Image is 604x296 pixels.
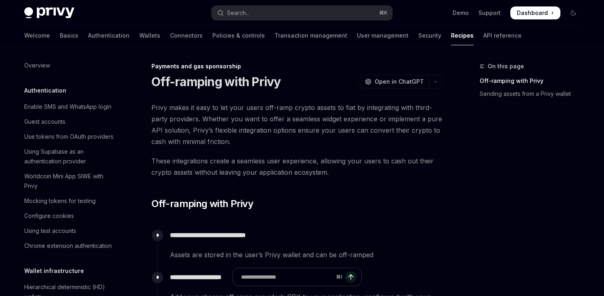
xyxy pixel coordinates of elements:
[170,249,442,260] span: Assets are stored in the user’s Privy wallet and can be off-ramped
[18,194,121,208] a: Mocking tokens for testing
[24,226,76,236] div: Using test accounts
[357,26,409,45] a: User management
[517,9,548,17] span: Dashboard
[24,7,74,19] img: dark logo
[18,129,121,144] a: Use tokens from OAuth providers
[24,266,84,276] h5: Wallet infrastructure
[241,268,333,286] input: Ask a question...
[453,9,469,17] a: Demo
[18,209,121,223] a: Configure cookies
[139,26,160,45] a: Wallets
[88,26,130,45] a: Authentication
[360,75,429,89] button: Open in ChatGPT
[151,102,443,147] span: Privy makes it easy to let your users off-ramp crypto assets to fiat by integrating with third-pa...
[18,169,121,193] a: Worldcoin Mini App SIWE with Privy
[18,224,121,238] a: Using test accounts
[24,211,74,221] div: Configure cookies
[24,132,113,142] div: Use tokens from OAuth providers
[451,26,474,45] a: Recipes
[275,26,347,45] a: Transaction management
[24,26,50,45] a: Welcome
[18,99,121,114] a: Enable SMS and WhatsApp login
[24,241,112,251] div: Chrome extension authentication
[151,197,253,210] span: Off-ramping with Privy
[379,10,388,16] span: ⌘ K
[24,102,111,112] div: Enable SMS and WhatsApp login
[151,62,443,70] div: Payments and gas sponsorship
[18,114,121,129] a: Guest accounts
[483,26,522,45] a: API reference
[24,196,96,206] div: Mocking tokens for testing
[375,78,424,86] span: Open in ChatGPT
[480,74,586,87] a: Off-ramping with Privy
[151,155,443,178] span: These integrations create a seamless user experience, allowing your users to cash out their crypt...
[60,26,78,45] a: Basics
[567,6,580,19] button: Toggle dark mode
[488,61,524,71] span: On this page
[212,26,265,45] a: Policies & controls
[345,271,357,283] button: Send message
[480,87,586,100] a: Sending assets from a Privy wallet
[18,58,121,73] a: Overview
[24,117,65,127] div: Guest accounts
[151,74,281,89] h1: Off-ramping with Privy
[212,6,392,20] button: Open search
[510,6,560,19] a: Dashboard
[24,147,116,166] div: Using Supabase as an authentication provider
[24,171,116,191] div: Worldcoin Mini App SIWE with Privy
[24,61,50,70] div: Overview
[478,9,501,17] a: Support
[227,8,250,18] div: Search...
[418,26,441,45] a: Security
[170,26,203,45] a: Connectors
[18,144,121,169] a: Using Supabase as an authentication provider
[18,239,121,253] a: Chrome extension authentication
[24,86,66,95] h5: Authentication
